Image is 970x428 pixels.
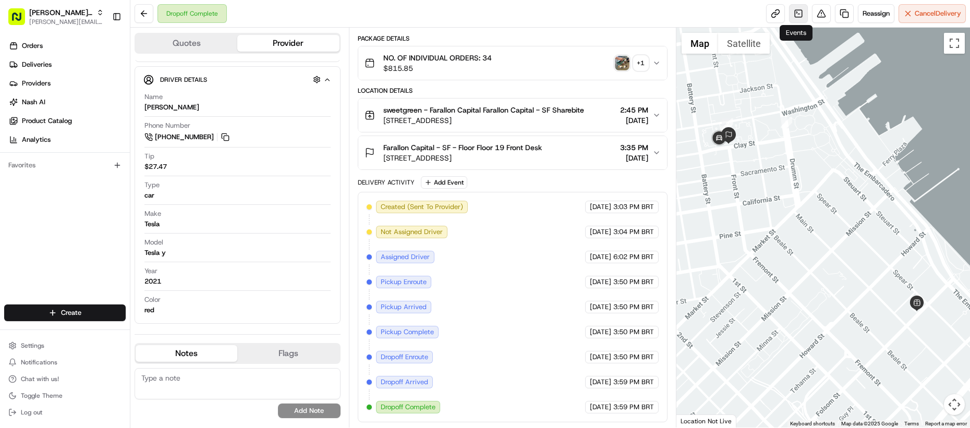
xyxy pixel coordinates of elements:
[10,42,190,58] p: Welcome 👋
[88,234,96,242] div: 💻
[21,162,29,170] img: 1736555255976-a54dd68f-1ca7-489b-9aae-adbdc363a1c4
[381,227,443,237] span: Not Assigned Driver
[613,302,654,312] span: 3:50 PM BRT
[381,402,435,412] span: Dropoff Complete
[22,97,45,107] span: Nash AI
[144,92,163,102] span: Name
[10,234,19,242] div: 📗
[904,421,919,426] a: Terms (opens in new tab)
[679,414,713,427] a: Open this area in Google Maps (opens a new window)
[358,99,667,132] button: sweetgreen - Farallon Capital Farallon Capital - SF Sharebite[STREET_ADDRESS]2:45 PM[DATE]
[162,133,190,146] button: See all
[381,252,430,262] span: Assigned Driver
[4,388,126,403] button: Toggle Theme
[10,180,27,197] img: Lucas Ferreira
[22,135,51,144] span: Analytics
[383,115,584,126] span: [STREET_ADDRESS]
[613,377,654,387] span: 3:59 PM BRT
[10,136,70,144] div: Past conversations
[21,375,59,383] span: Chat with us!
[4,405,126,420] button: Log out
[383,105,584,115] span: sweetgreen - Farallon Capital Farallon Capital - SF Sharebite
[590,302,611,312] span: [DATE]
[634,56,648,70] div: + 1
[718,33,770,54] button: Show satellite imagery
[144,277,161,286] div: 2021
[383,142,542,153] span: Farallon Capital - SF - Floor Floor 19 Front Desk
[32,162,84,170] span: [PERSON_NAME]
[136,345,237,362] button: Notes
[358,46,667,80] button: NO. OF INDIVIDUAL ORDERS: 34$815.85photo_proof_of_pickup image+1
[21,392,63,400] span: Toggle Theme
[4,157,126,174] div: Favorites
[682,33,718,54] button: Show street map
[421,176,467,189] button: Add Event
[144,248,166,258] div: Tesla y
[4,355,126,370] button: Notifications
[92,162,114,170] span: [DATE]
[61,308,81,317] span: Create
[620,105,648,115] span: 2:45 PM
[381,202,463,212] span: Created (Sent To Provider)
[4,75,130,92] a: Providers
[858,4,894,23] button: Reassign
[144,162,167,172] div: $27.47
[615,56,648,70] button: photo_proof_of_pickup image+1
[590,402,611,412] span: [DATE]
[4,94,130,111] a: Nash AI
[381,327,434,337] span: Pickup Complete
[613,327,654,337] span: 3:50 PM BRT
[613,277,654,287] span: 3:50 PM BRT
[613,202,654,212] span: 3:03 PM BRT
[92,190,114,198] span: [DATE]
[358,87,668,95] div: Location Details
[590,327,611,337] span: [DATE]
[381,352,428,362] span: Dropoff Enroute
[590,202,611,212] span: [DATE]
[87,190,90,198] span: •
[22,116,72,126] span: Product Catalog
[22,60,52,69] span: Deliveries
[144,295,161,304] span: Color
[781,117,792,128] div: 1
[383,153,542,163] span: [STREET_ADDRESS]
[143,71,332,88] button: Driver Details
[899,4,966,23] button: CancelDelivery
[29,18,104,26] button: [PERSON_NAME][EMAIL_ADDRESS][DOMAIN_NAME]
[381,377,428,387] span: Dropoff Arrived
[144,209,161,218] span: Make
[144,152,154,161] span: Tip
[780,25,813,41] div: Events
[22,100,41,118] img: 4988371391238_9404d814bf3eb2409008_72.png
[22,41,43,51] span: Orders
[10,10,31,31] img: Nash
[676,414,736,427] div: Location Not Live
[21,408,42,417] span: Log out
[10,100,29,118] img: 1736555255976-a54dd68f-1ca7-489b-9aae-adbdc363a1c4
[6,229,84,248] a: 📗Knowledge Base
[99,233,167,243] span: API Documentation
[4,113,130,129] a: Product Catalog
[237,35,339,52] button: Provider
[21,341,44,350] span: Settings
[4,131,130,148] a: Analytics
[613,402,654,412] span: 3:59 PM BRT
[620,153,648,163] span: [DATE]
[358,178,415,187] div: Delivery Activity
[21,358,57,366] span: Notifications
[29,7,92,18] button: [PERSON_NAME] Transportation
[21,233,80,243] span: Knowledge Base
[4,304,126,321] button: Create
[358,136,667,169] button: Farallon Capital - SF - Floor Floor 19 Front Desk[STREET_ADDRESS]3:35 PM[DATE]
[590,252,611,262] span: [DATE]
[620,142,648,153] span: 3:35 PM
[144,121,190,130] span: Phone Number
[615,56,629,70] img: photo_proof_of_pickup image
[4,38,130,54] a: Orders
[613,352,654,362] span: 3:50 PM BRT
[10,152,27,168] img: Mariam Aslam
[144,266,157,276] span: Year
[144,180,160,190] span: Type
